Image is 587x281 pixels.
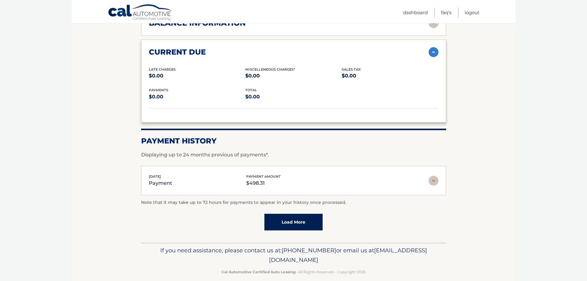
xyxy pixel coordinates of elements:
[429,47,438,57] img: accordion-active.svg
[403,7,428,18] a: Dashboard
[149,67,176,72] span: Late Charges
[149,179,172,188] p: payment
[342,67,361,72] span: Sales Tax
[141,199,446,206] p: Note that it may take up to 72 hours for payments to appear in your history once processed.
[441,7,451,18] a: FAQ's
[342,72,438,80] p: $0.00
[141,151,446,159] p: Displaying up to 24 months previous of payments*.
[282,247,336,254] span: [PHONE_NUMBER]
[465,7,479,18] a: Logout
[245,93,342,101] p: $0.00
[245,72,342,80] p: $0.00
[264,214,323,230] a: Load More
[108,4,173,22] a: Cal Automotive
[149,48,206,57] h2: current due
[245,88,257,92] span: total
[149,88,168,92] span: payments
[245,67,295,72] span: Miscelleneous Charges*
[141,136,446,146] h2: Payment History
[149,93,245,101] p: $0.00
[222,270,296,274] strong: Cal Automotive Certified Auto Leasing
[149,174,161,179] span: [DATE]
[145,269,442,275] p: - All Rights Reserved - Copyright 2025
[145,246,442,265] p: If you need assistance, please contact us at: or email us at
[246,174,281,179] span: payment amount
[246,179,281,188] p: $498.31
[429,176,438,186] img: accordion-rest.svg
[149,72,245,80] p: $0.00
